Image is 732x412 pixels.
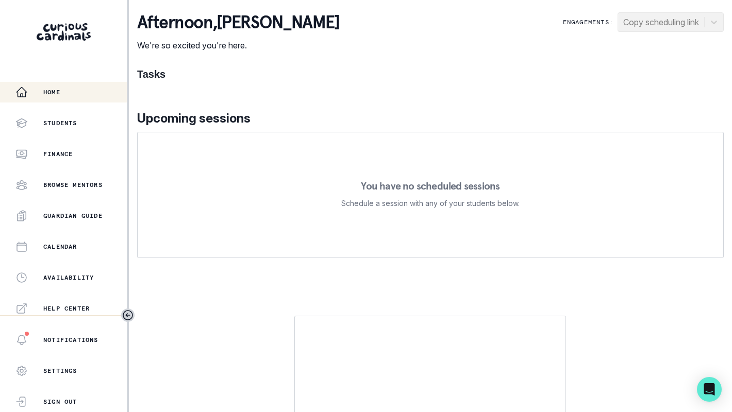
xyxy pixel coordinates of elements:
[137,109,724,128] p: Upcoming sessions
[563,18,613,26] p: Engagements:
[43,336,98,344] p: Notifications
[43,212,103,220] p: Guardian Guide
[341,197,520,210] p: Schedule a session with any of your students below.
[43,398,77,406] p: Sign Out
[137,68,724,80] h1: Tasks
[43,150,73,158] p: Finance
[361,181,500,191] p: You have no scheduled sessions
[43,367,77,375] p: Settings
[43,304,90,313] p: Help Center
[137,12,340,33] p: afternoon , [PERSON_NAME]
[121,308,135,322] button: Toggle sidebar
[43,88,60,96] p: Home
[43,243,77,251] p: Calendar
[137,39,340,51] p: We're so excited you're here.
[37,23,91,41] img: Curious Cardinals Logo
[43,273,94,282] p: Availability
[43,119,77,127] p: Students
[43,181,103,189] p: Browse Mentors
[697,377,722,402] div: Open Intercom Messenger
